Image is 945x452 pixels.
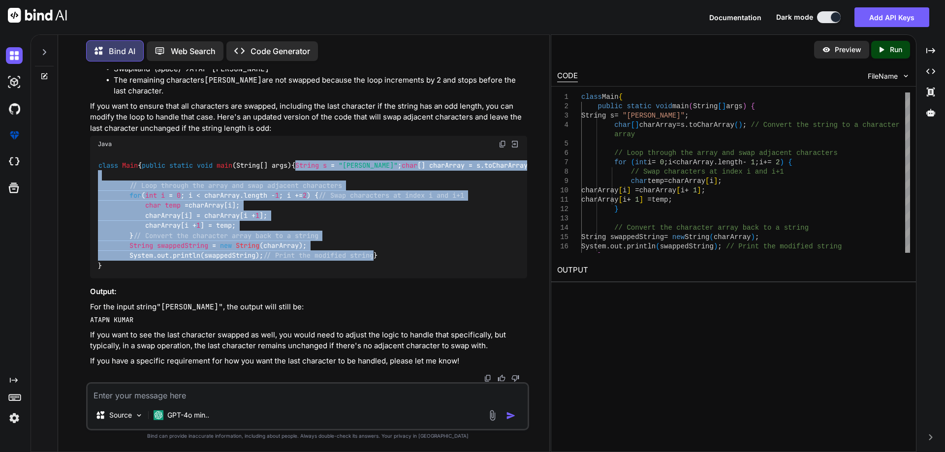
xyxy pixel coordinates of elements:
span: ) [738,121,742,129]
img: darkChat [6,47,23,64]
img: settings [6,410,23,426]
span: [ [705,177,709,185]
span: ] [635,121,639,129]
span: [ [718,102,722,110]
span: = [212,241,216,250]
span: FileName [868,71,898,81]
span: charArray [639,121,676,129]
span: = [652,158,656,166]
div: 14 [557,223,568,233]
span: // Print the modified string [263,251,374,260]
span: 1 [275,191,279,200]
span: s [323,161,327,170]
button: Documentation [709,12,761,23]
p: If you want to see the last character swapped as well, you would need to adjust the logic to hand... [90,330,527,352]
img: premium [6,127,23,144]
span: for [614,158,627,166]
code: ATAPN KUMAR [90,315,133,324]
span: class [581,93,602,101]
span: println [627,242,656,250]
span: + [627,196,630,204]
span: charArray [581,196,619,204]
div: 4 [557,121,568,130]
p: Bind AI [109,45,135,57]
span: temp [165,201,181,210]
span: = [614,112,618,120]
div: 8 [557,167,568,177]
img: cloudideIcon [6,153,23,170]
span: ( [689,102,693,110]
span: // Loop through the array and swap adjacent characters [129,181,342,190]
span: { [618,93,622,101]
span: String swappedString [581,233,664,241]
span: = [169,191,173,200]
span: temp [647,177,664,185]
span: char [402,161,417,170]
span: // Convert the character array back to a string [133,231,318,240]
span: 1 [255,211,259,220]
img: like [498,374,505,382]
span: ] [627,186,630,194]
div: 5 [557,139,568,149]
div: 12 [557,205,568,214]
span: Main [602,93,619,101]
span: String [236,241,259,250]
div: 9 [557,177,568,186]
img: icon [506,411,516,421]
code: { { ; [] charArray = s.toCharArray(); ( ; i < charArray.length - ; i += ) { charArray[i]; charArr... [98,160,705,271]
span: length [718,158,742,166]
span: 1 [693,186,697,194]
div: 2 [557,102,568,111]
img: Open in Browser [510,140,519,149]
div: 17 [557,251,568,261]
span: String [685,233,709,241]
span: ) [751,233,755,241]
span: 1 [751,158,755,166]
span: [ [676,186,680,194]
span: = [185,201,189,210]
span: ; [755,233,759,241]
button: Add API Keys [854,7,929,27]
code: "[PERSON_NAME]" [157,302,223,312]
span: ( [630,158,634,166]
span: args [726,102,743,110]
div: 6 [557,149,568,158]
p: Bind can provide inaccurate information, including about people. Always double-check its answers.... [86,432,529,440]
h2: OUTPUT [551,259,916,282]
span: public [598,102,622,110]
span: charArray [581,186,619,194]
span: ; [701,186,705,194]
div: 16 [557,242,568,251]
span: temp [652,196,668,204]
span: [ [618,196,622,204]
p: GPT-4o min.. [167,410,209,420]
img: copy [484,374,492,382]
span: } [614,205,618,213]
span: ) [780,158,784,166]
span: int [145,191,157,200]
span: [ [630,121,634,129]
span: + [685,186,689,194]
li: Swap and (space) → [114,63,527,75]
div: 10 [557,186,568,195]
span: (String[] args) [232,161,291,170]
img: dislike [511,374,519,382]
span: swappedString [157,241,208,250]
span: 2 [303,191,307,200]
span: // Loop through the array and swap adjacent charac [614,149,821,157]
span: main [217,161,232,170]
span: toCharArray [689,121,734,129]
span: public [142,161,165,170]
img: githubDark [6,100,23,117]
img: GPT-4o mini [154,410,163,420]
span: ( [656,242,660,250]
span: for [129,191,141,200]
span: System [581,242,606,250]
span: char [630,177,647,185]
p: Code Generator [251,45,310,57]
span: ) [742,102,746,110]
span: i [647,158,651,166]
code: ATAP [PERSON_NAME] [189,64,269,74]
span: out [610,242,622,250]
p: For the input string , the output will still be: [90,301,527,313]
